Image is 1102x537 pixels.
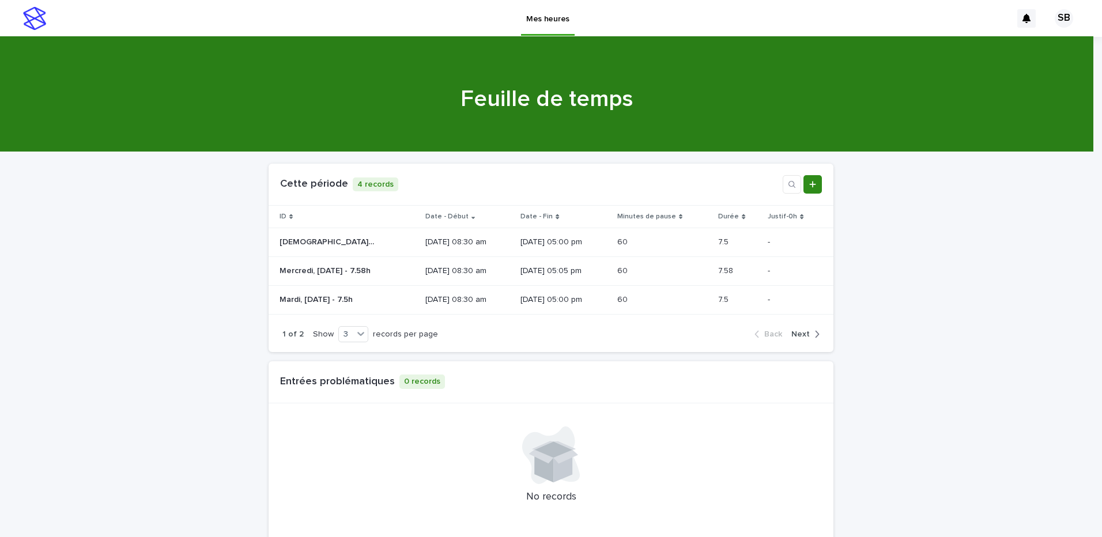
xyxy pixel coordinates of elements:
[269,285,833,314] tr: Mardi, [DATE] - 7.5hMardi, [DATE] - 7.5h [DATE] 08:30 am[DATE] 05:00 pm6060 7.57.5 -
[399,375,445,389] p: 0 records
[269,228,833,257] tr: [DEMOGRAPHIC_DATA], [DATE] - 7.5h[DEMOGRAPHIC_DATA], [DATE] - 7.5h [DATE] 08:30 am[DATE] 05:00 pm...
[787,329,820,339] button: Next
[764,330,782,338] span: Back
[425,237,512,247] p: [DATE] 08:30 am
[339,328,353,341] div: 3
[718,235,731,247] p: 7.5
[520,266,607,276] p: [DATE] 05:05 pm
[718,264,735,276] p: 7.58
[718,210,739,223] p: Durée
[1055,9,1073,28] div: SB
[23,7,46,30] img: stacker-logo-s-only.png
[282,330,304,339] p: 1 of 2
[280,264,373,276] p: Mercredi, 17 Sep '25 - 7.58h
[754,329,787,339] button: Back
[313,330,334,339] p: Show
[280,210,286,223] p: ID
[353,177,398,192] p: 4 records
[768,295,822,305] p: -
[617,293,630,305] p: 60
[768,266,822,276] p: -
[280,293,355,305] p: Mardi, [DATE] - 7.5h
[520,210,553,223] p: Date - Fin
[280,235,378,247] p: [DEMOGRAPHIC_DATA], [DATE] - 7.5h
[791,330,810,338] span: Next
[269,491,833,504] p: No records
[520,237,607,247] p: [DATE] 05:00 pm
[425,295,512,305] p: [DATE] 08:30 am
[269,257,833,286] tr: Mercredi, [DATE] - 7.58hMercredi, [DATE] - 7.58h [DATE] 08:30 am[DATE] 05:05 pm6060 7.587.58 -
[425,266,512,276] p: [DATE] 08:30 am
[768,210,797,223] p: Justif-0h
[803,175,822,194] a: Add new record
[718,293,731,305] p: 7.5
[617,210,676,223] p: Minutes de pause
[373,330,438,339] p: records per page
[265,85,829,113] h1: Feuille de temps
[425,210,469,223] p: Date - Début
[617,235,630,247] p: 60
[617,264,630,276] p: 60
[768,237,822,247] p: -
[520,295,607,305] p: [DATE] 05:00 pm
[280,376,395,388] h1: Entrées problématiques
[280,178,348,191] h1: Cette période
